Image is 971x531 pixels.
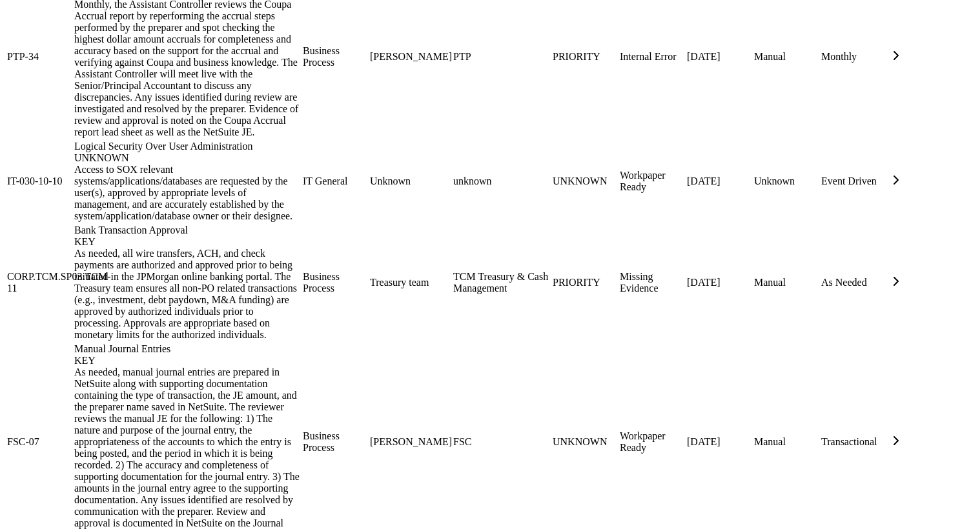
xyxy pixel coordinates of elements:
div: UNKNOWN [553,175,617,187]
div: [DATE] [687,175,751,187]
td: IT General [302,140,368,223]
div: [DATE] [687,51,751,63]
div: Access to SOX relevant systems/applications/databases are requested by the user(s), approved by a... [74,164,300,222]
div: CORP.TCM.SP03.TCM-11 [7,271,72,294]
td: Event Driven [821,140,886,223]
div: PTP-34 [7,51,72,63]
div: unknown [453,175,550,187]
td: Unknown [753,140,819,223]
div: PRIORITY [553,51,617,63]
div: UNKNOWN [74,152,300,164]
div: Workpaper Ready [620,430,684,454]
div: PRIORITY [553,277,617,288]
div: Bank Transaction Approval [74,225,300,248]
div: As needed, all wire transfers, ACH, and check payments are authorized and approved prior to being... [74,248,300,341]
div: PTP [453,51,550,63]
td: Business Process [302,224,368,341]
div: Unknown [370,175,451,187]
div: FSC-07 [7,436,72,448]
div: KEY [74,236,300,248]
td: As Needed [821,224,886,341]
div: FSC [453,436,550,448]
div: [DATE] [687,436,751,448]
div: [PERSON_NAME] [370,436,451,448]
div: Manual Journal Entries [74,343,300,366]
div: KEY [74,355,300,366]
div: Internal Error [620,51,684,63]
div: Missing Evidence [620,271,684,294]
div: [PERSON_NAME] [370,51,451,63]
div: Workpaper Ready [620,170,684,193]
div: TCM Treasury & Cash Management [453,271,550,294]
div: Treasury team [370,277,451,288]
div: [DATE] [687,277,751,288]
div: IT-030-10-10 [7,175,72,187]
td: Manual [753,224,819,341]
div: Logical Security Over User Administration [74,141,300,164]
div: UNKNOWN [553,436,617,448]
